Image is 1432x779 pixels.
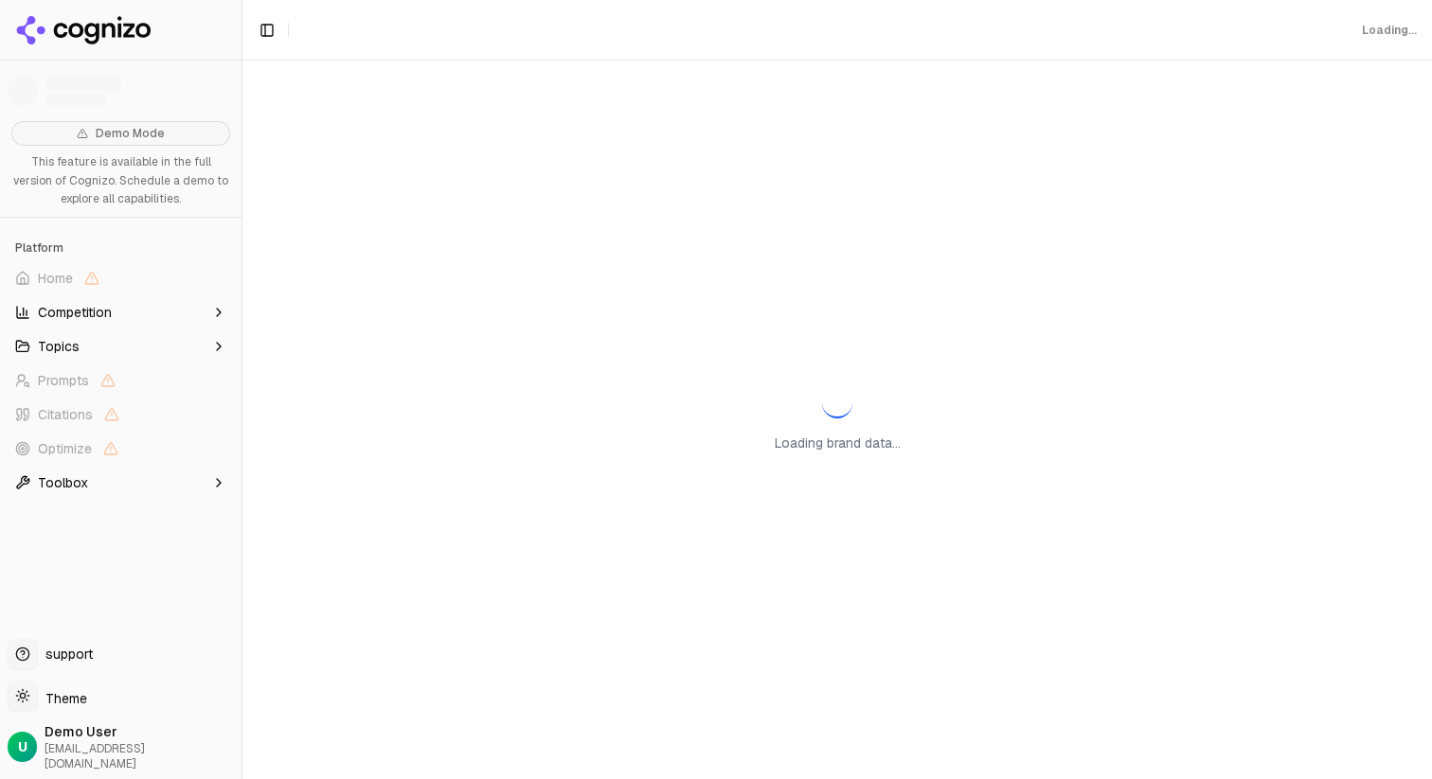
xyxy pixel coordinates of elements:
span: Citations [38,405,93,424]
div: Loading... [1362,23,1417,38]
span: Demo Mode [96,126,165,141]
button: Competition [8,297,234,328]
p: Loading brand data... [775,434,901,452]
span: support [38,645,93,664]
span: Topics [38,337,80,356]
button: Toolbox [8,468,234,498]
span: Theme [38,690,87,707]
span: Competition [38,303,112,322]
span: Home [38,269,73,288]
span: Toolbox [38,473,88,492]
span: [EMAIL_ADDRESS][DOMAIN_NAME] [45,741,234,771]
p: This feature is available in the full version of Cognizo. Schedule a demo to explore all capabili... [11,153,230,209]
span: Demo User [45,722,234,741]
span: Prompts [38,371,89,390]
span: Optimize [38,439,92,458]
span: U [18,737,27,756]
button: Topics [8,331,234,362]
div: Platform [8,233,234,263]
